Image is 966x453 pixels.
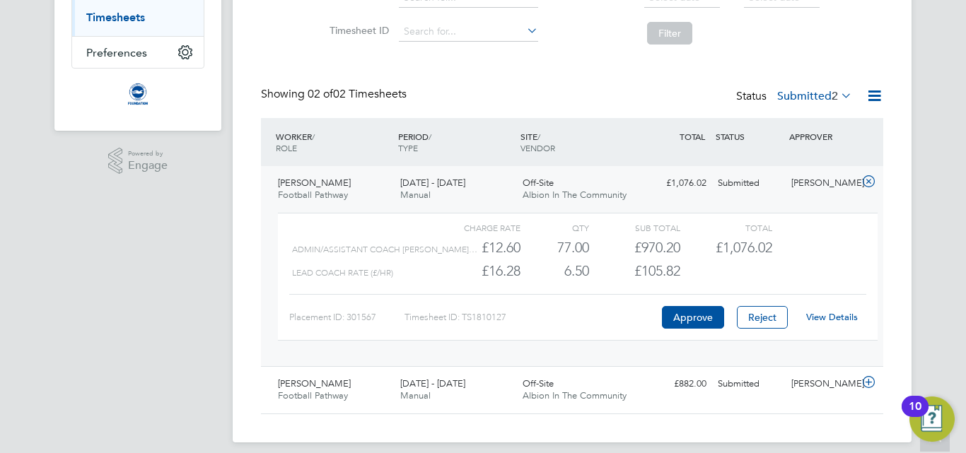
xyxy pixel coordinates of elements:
span: Manual [400,389,431,401]
span: Albion In The Community [523,389,627,401]
div: £105.82 [589,259,680,283]
a: Go to home page [71,83,204,105]
button: Open Resource Center, 10 new notifications [909,396,955,442]
div: APPROVER [786,124,859,149]
div: 10 [909,406,921,425]
span: TOTAL [680,131,705,142]
span: ROLE [276,142,297,153]
div: SITE [517,124,639,160]
span: Albion In The Community [523,189,627,201]
div: £1,076.02 [639,172,712,195]
div: Timesheet ID: TS1810127 [405,306,658,329]
span: VENDOR [520,142,555,153]
span: [DATE] - [DATE] [400,377,465,389]
span: / [537,131,540,142]
span: TYPE [398,142,418,153]
a: View Details [806,311,858,323]
span: Lead Coach Rate (£/HR) [292,268,393,278]
span: 2 [832,89,838,103]
span: Off-Site [523,377,554,389]
div: Placement ID: 301567 [289,306,405,329]
label: Timesheet ID [325,24,389,37]
div: Showing [261,87,409,102]
span: Manual [400,189,431,201]
span: Off-Site [523,177,554,189]
span: / [429,131,431,142]
span: 02 Timesheets [308,87,407,101]
a: Timesheets [86,11,145,24]
span: Preferences [86,46,147,59]
div: £12.60 [429,236,520,259]
img: albioninthecommunity-logo-retina.png [127,83,149,105]
button: Preferences [72,37,204,68]
input: Search for... [399,22,538,42]
div: Sub Total [589,219,680,236]
div: [PERSON_NAME] [786,372,859,396]
span: / [312,131,315,142]
div: Submitted [712,172,786,195]
a: Powered byEngage [108,148,168,175]
div: £882.00 [639,372,712,396]
button: Approve [662,306,724,329]
div: Charge rate [429,219,520,236]
span: 02 of [308,87,333,101]
div: £970.20 [589,236,680,259]
button: Filter [647,22,692,45]
label: Submitted [777,89,852,103]
button: Reject [737,306,788,329]
span: [DATE] - [DATE] [400,177,465,189]
div: 6.50 [520,259,589,283]
span: [PERSON_NAME] [278,377,351,389]
span: [PERSON_NAME] [278,177,351,189]
span: Admin/Assistant Coach [PERSON_NAME]… [292,245,477,254]
div: QTY [520,219,589,236]
div: WORKER [272,124,395,160]
div: [PERSON_NAME] [786,172,859,195]
div: £16.28 [429,259,520,283]
div: Submitted [712,372,786,396]
div: PERIOD [395,124,517,160]
span: £1,076.02 [716,239,772,256]
div: Status [736,87,855,107]
div: 77.00 [520,236,589,259]
span: Football Pathway [278,189,348,201]
div: STATUS [712,124,786,149]
div: Total [680,219,772,236]
span: Football Pathway [278,389,348,401]
span: Engage [128,160,168,172]
span: Powered by [128,148,168,160]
